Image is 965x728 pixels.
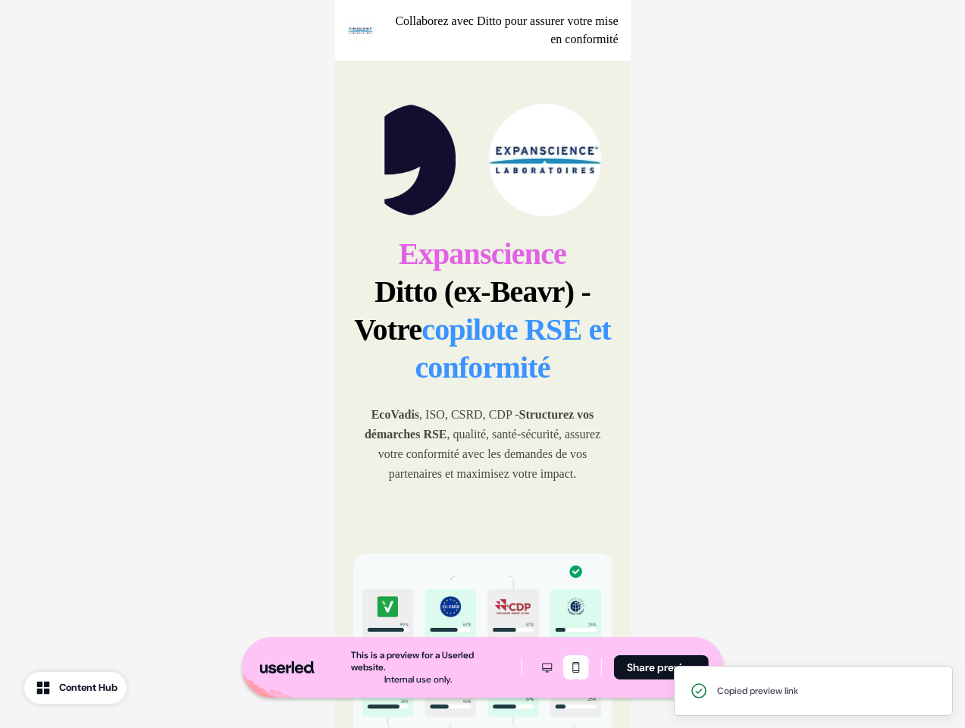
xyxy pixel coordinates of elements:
[353,235,613,387] p: Ditto (ex-Beavr) -
[354,312,611,384] strong: Votre
[59,680,117,695] div: Content Hub
[399,237,566,271] span: Expanscience
[614,655,709,679] button: Share preview
[24,672,127,704] button: Content Hub
[534,655,560,679] button: Desktop mode
[717,683,798,698] div: Copied preview link
[415,312,610,384] span: copilote RSE et conformité
[386,12,619,49] p: Collaborez avec Ditto pour assurer votre mise en conformité
[384,673,452,686] div: Internal use only.
[353,405,613,484] p: , ISO, CSRD, CDP - , qualité, santé-sécurité, assurez votre conformité avec les demandes de vos p...
[563,655,589,679] button: Mobile mode
[371,408,419,421] strong: EcoVadis
[351,649,485,673] div: This is a preview for a Userled website.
